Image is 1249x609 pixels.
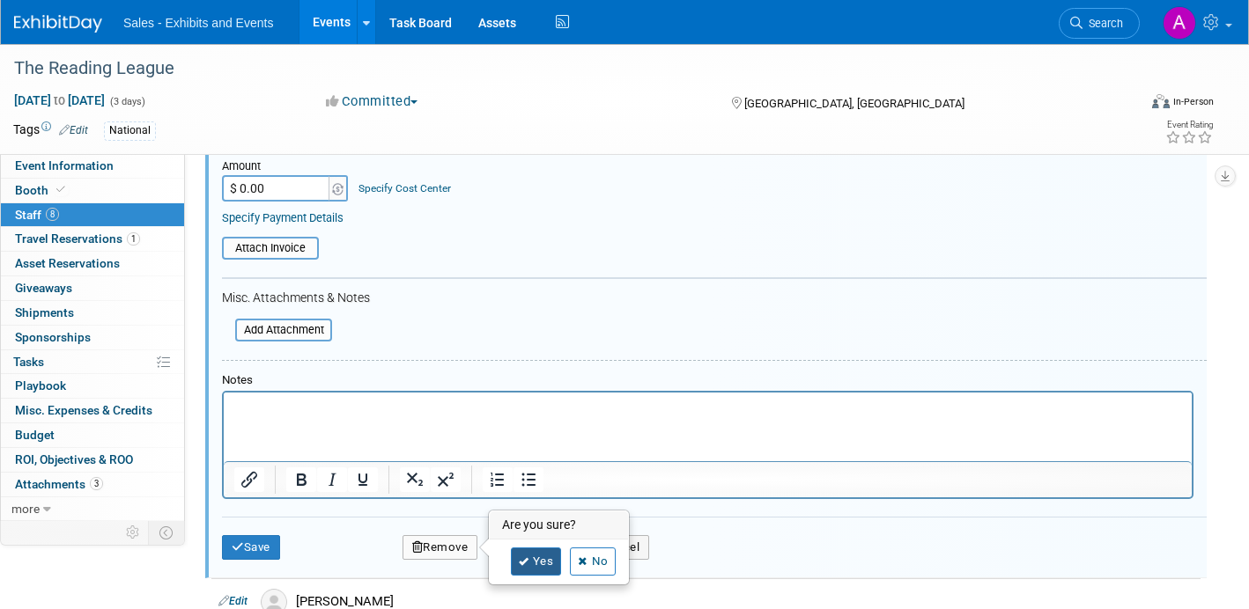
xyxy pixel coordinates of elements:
[1,276,184,300] a: Giveaways
[46,208,59,221] span: 8
[317,467,347,492] button: Italic
[1,203,184,227] a: Staff8
[1036,92,1214,118] div: Event Format
[514,467,543,492] button: Bullet list
[286,467,316,492] button: Bold
[15,183,69,197] span: Booth
[744,97,964,110] span: [GEOGRAPHIC_DATA], [GEOGRAPHIC_DATA]
[1,252,184,275] a: Asset Reservations
[15,305,74,319] span: Shipments
[1,473,184,496] a: Attachments3
[15,477,103,491] span: Attachments
[358,182,451,194] a: Specify Cost Center
[13,121,88,141] td: Tags
[1083,17,1123,30] span: Search
[59,124,88,136] a: Edit
[1,374,184,398] a: Playbook
[490,511,629,539] h3: Are you sure?
[8,53,1112,84] div: The Reading League
[15,378,66,393] span: Playbook
[224,393,1192,461] iframe: Rich Text Area
[14,15,102,33] img: ExhibitDay
[1152,94,1170,108] img: Format-Inperson.png
[15,231,140,246] span: Travel Reservations
[1,448,184,472] a: ROI, Objectives & ROO
[1059,8,1140,39] a: Search
[400,467,430,492] button: Subscript
[511,547,562,576] a: Yes
[1,399,184,422] a: Misc. Expenses & Credits
[1,179,184,202] a: Booth
[1,326,184,349] a: Sponsorships
[1,497,184,521] a: more
[234,467,264,492] button: Insert/edit link
[222,290,1207,306] div: Misc. Attachments & Notes
[483,467,513,492] button: Numbered list
[320,92,425,111] button: Committed
[11,502,40,516] span: more
[127,232,140,246] span: 1
[218,595,248,607] a: Edit
[90,477,103,490] span: 3
[118,521,149,544] td: Personalize Event Tab Strip
[570,547,616,576] a: No
[1,301,184,325] a: Shipments
[348,467,378,492] button: Underline
[15,281,72,295] span: Giveaways
[431,467,461,492] button: Superscript
[51,93,68,107] span: to
[403,535,478,560] button: Remove
[104,121,156,140] div: National
[1,423,184,447] a: Budget
[15,428,55,442] span: Budget
[1,227,184,251] a: Travel Reservations1
[15,330,91,344] span: Sponsorships
[1165,121,1213,129] div: Event Rating
[1163,6,1196,40] img: Alexandra Horne
[222,159,350,175] div: Amount
[1,350,184,374] a: Tasks
[123,16,273,30] span: Sales - Exhibits and Events
[15,403,152,417] span: Misc. Expenses & Credits
[1172,95,1214,108] div: In-Person
[108,96,145,107] span: (3 days)
[13,92,106,108] span: [DATE] [DATE]
[15,452,133,466] span: ROI, Objectives & ROO
[222,373,1194,388] div: Notes
[222,535,280,560] button: Save
[1,154,184,178] a: Event Information
[13,355,44,369] span: Tasks
[15,158,114,172] span: Event Information
[149,521,185,544] td: Toggle Event Tabs
[56,185,65,194] i: Booth reservation complete
[15,208,59,222] span: Staff
[15,256,120,270] span: Asset Reservations
[222,211,344,224] a: Specify Payment Details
